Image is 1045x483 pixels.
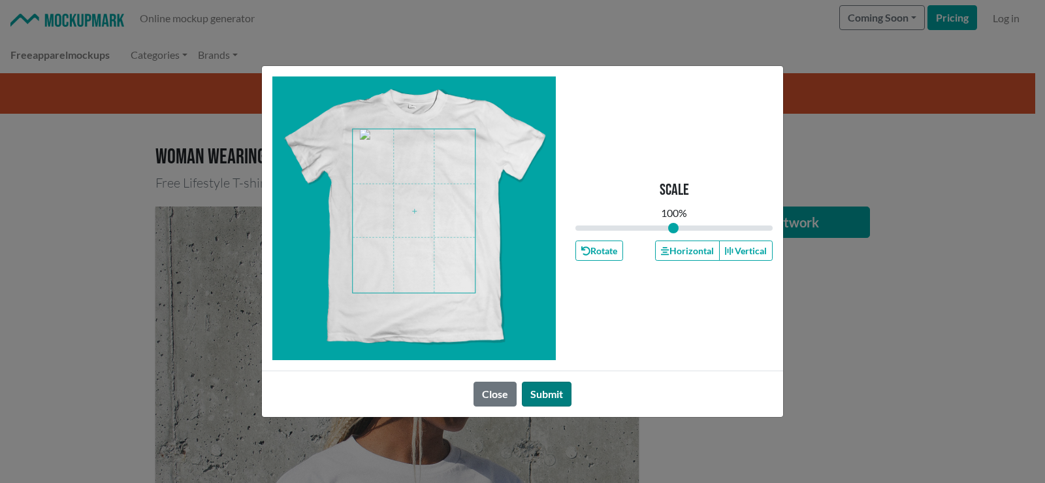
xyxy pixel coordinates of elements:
button: Horizontal [655,241,719,261]
button: Vertical [719,241,773,261]
button: Close [474,382,517,407]
p: Scale [660,181,689,200]
div: 100 % [661,205,687,221]
button: Submit [522,382,571,407]
button: Rotate [575,241,623,261]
